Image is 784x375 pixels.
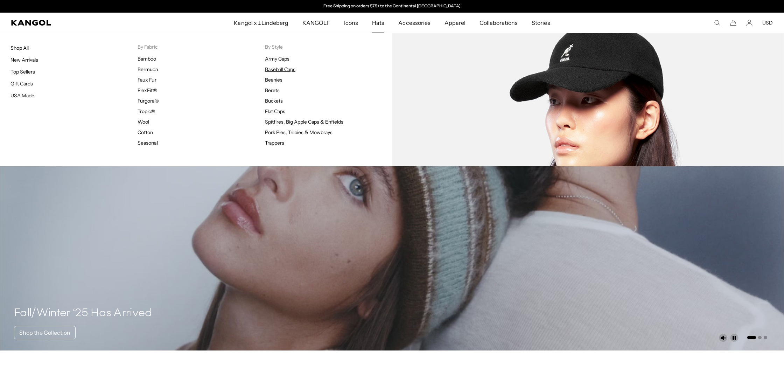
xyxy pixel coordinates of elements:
span: Hats [372,13,384,33]
a: Shop the Collection [14,326,76,339]
a: USA Made [10,92,34,99]
a: Shop All [10,45,29,51]
button: Cart [730,20,736,26]
span: Kangol x J.Lindeberg [234,13,288,33]
slideshow-component: Announcement bar [320,4,464,9]
a: Collaborations [472,13,525,33]
button: Go to slide 1 [747,336,756,339]
a: Cotton [138,129,153,136]
a: Seasonal [138,140,157,146]
div: 1 of 2 [320,4,464,9]
span: Accessories [398,13,430,33]
span: Stories [532,13,550,33]
a: Faux Fur [138,77,156,83]
a: Pork Pies, Trilbies & Mowbrays [265,129,333,136]
a: New Arrivals [10,57,38,63]
a: Beanies [265,77,282,83]
a: Bermuda [138,66,158,72]
p: By Style [265,44,392,50]
a: Kangol x J.Lindeberg [227,13,295,33]
a: Icons [337,13,365,33]
a: Stories [525,13,557,33]
span: KANGOLF [302,13,330,33]
button: Pause [730,334,738,342]
a: Bamboo [138,56,156,62]
a: Apparel [437,13,472,33]
button: Go to slide 3 [764,336,767,339]
summary: Search here [714,20,720,26]
a: Accessories [391,13,437,33]
a: Trappers [265,140,284,146]
a: FlexFit® [138,87,157,93]
a: Furgora® [138,98,159,104]
a: Tropic® [138,108,155,114]
h4: Fall/Winter ‘25 Has Arrived [14,306,152,320]
a: KANGOLF [295,13,337,33]
span: Icons [344,13,358,33]
a: Baseball Caps [265,66,295,72]
a: Hats [365,13,391,33]
button: Go to slide 2 [758,336,762,339]
span: Apparel [444,13,465,33]
a: Army Caps [265,56,289,62]
a: Kangol [11,20,155,26]
button: Unmute [719,334,727,342]
a: Flat Caps [265,108,285,114]
a: Free Shipping on orders $79+ to the Continental [GEOGRAPHIC_DATA] [323,3,461,8]
img: Baseball_Caps.jpg [392,33,784,166]
div: Announcement [320,4,464,9]
a: Gift Cards [10,81,33,87]
span: Collaborations [479,13,518,33]
a: Account [746,20,752,26]
button: USD [762,20,773,26]
ul: Select a slide to show [747,334,767,340]
a: Spitfires, Big Apple Caps & Enfields [265,119,343,125]
a: Wool [138,119,149,125]
a: Top Sellers [10,69,35,75]
a: Berets [265,87,280,93]
a: Buckets [265,98,283,104]
p: By Fabric [138,44,265,50]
